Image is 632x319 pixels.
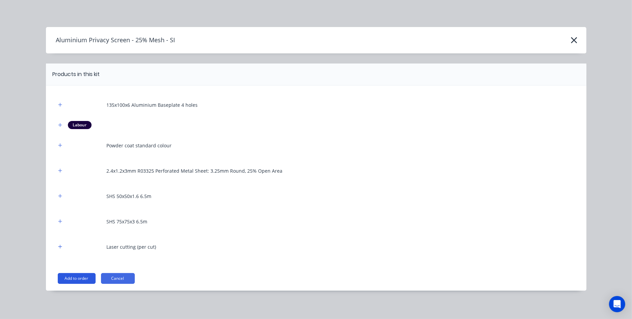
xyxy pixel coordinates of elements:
div: Powder coat standard colour [107,142,172,149]
div: Products in this kit [53,70,100,78]
div: Labour [68,121,92,129]
div: Laser cutting (per cut) [107,243,156,250]
button: Cancel [101,273,135,284]
div: SHS 75x75x3 6.5m [107,218,148,225]
div: 135x100x6 Aluminium Baseplate 4 holes [107,101,198,108]
h4: Aluminium Privacy Screen - 25% Mesh - SI [46,34,175,47]
div: SHS 50x50x1.6 6.5m [107,193,152,200]
div: Open Intercom Messenger [609,296,625,312]
div: 2.4x1.2x3mm R03325 Perforated Metal Sheet: 3.25mm Round, 25% Open Area [107,167,283,174]
button: Add to order [58,273,96,284]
